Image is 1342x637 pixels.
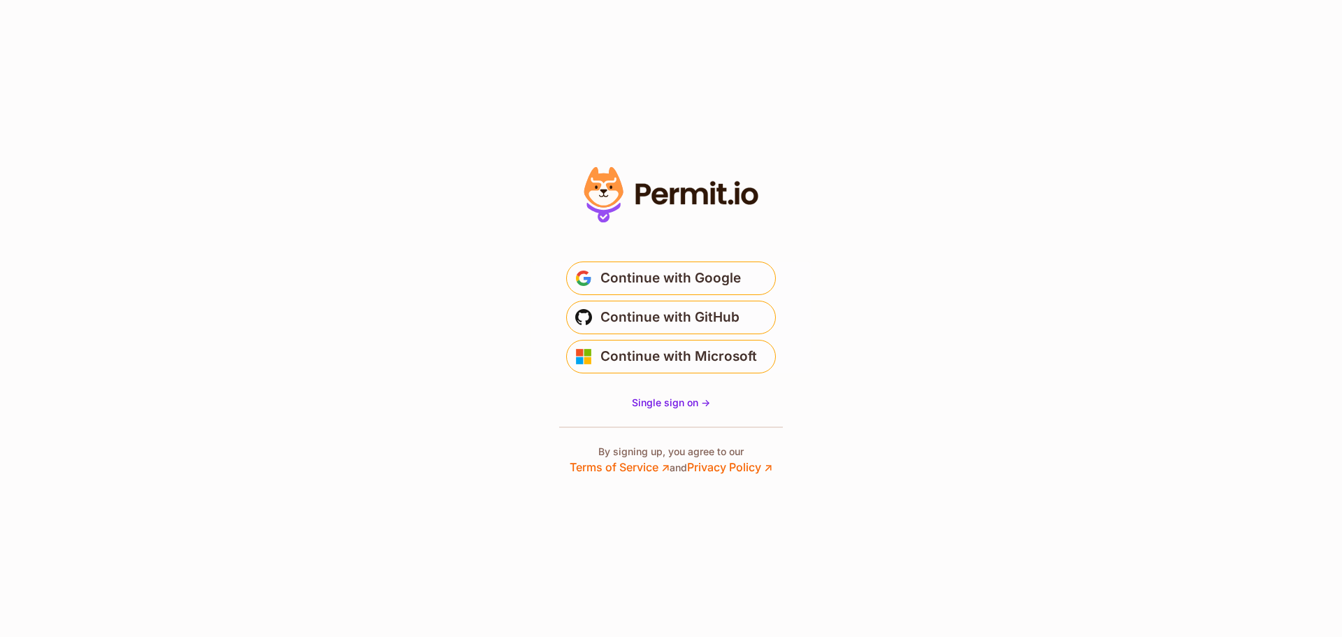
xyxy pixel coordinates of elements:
span: Continue with Microsoft [600,345,757,368]
button: Continue with Microsoft [566,340,776,373]
p: By signing up, you agree to our and [570,445,772,475]
a: Privacy Policy ↗ [687,460,772,474]
span: Continue with Google [600,267,741,289]
a: Terms of Service ↗ [570,460,670,474]
button: Continue with GitHub [566,301,776,334]
button: Continue with Google [566,262,776,295]
span: Single sign on -> [632,396,710,408]
span: Continue with GitHub [600,306,739,329]
a: Single sign on -> [632,396,710,410]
